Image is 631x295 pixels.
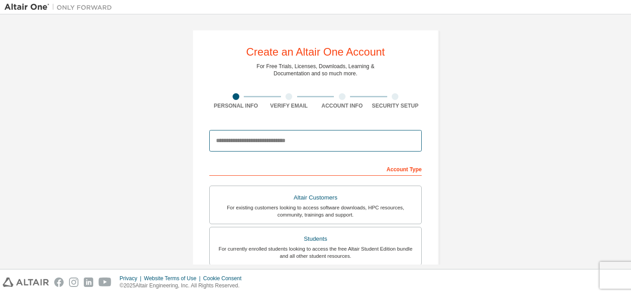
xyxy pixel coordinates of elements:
img: instagram.svg [69,278,78,287]
div: Altair Customers [215,191,416,204]
div: Account Type [209,161,422,176]
img: facebook.svg [54,278,64,287]
p: © 2025 Altair Engineering, Inc. All Rights Reserved. [120,282,247,290]
div: Verify Email [263,102,316,109]
div: For Free Trials, Licenses, Downloads, Learning & Documentation and so much more. [257,63,375,77]
img: linkedin.svg [84,278,93,287]
div: Students [215,233,416,245]
div: Account Info [315,102,369,109]
div: Website Terms of Use [144,275,203,282]
div: Privacy [120,275,144,282]
img: altair_logo.svg [3,278,49,287]
div: Security Setup [369,102,422,109]
div: Create an Altair One Account [246,47,385,57]
img: Altair One [4,3,117,12]
img: youtube.svg [99,278,112,287]
div: For existing customers looking to access software downloads, HPC resources, community, trainings ... [215,204,416,218]
div: Personal Info [209,102,263,109]
div: Cookie Consent [203,275,246,282]
div: For currently enrolled students looking to access the free Altair Student Edition bundle and all ... [215,245,416,260]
